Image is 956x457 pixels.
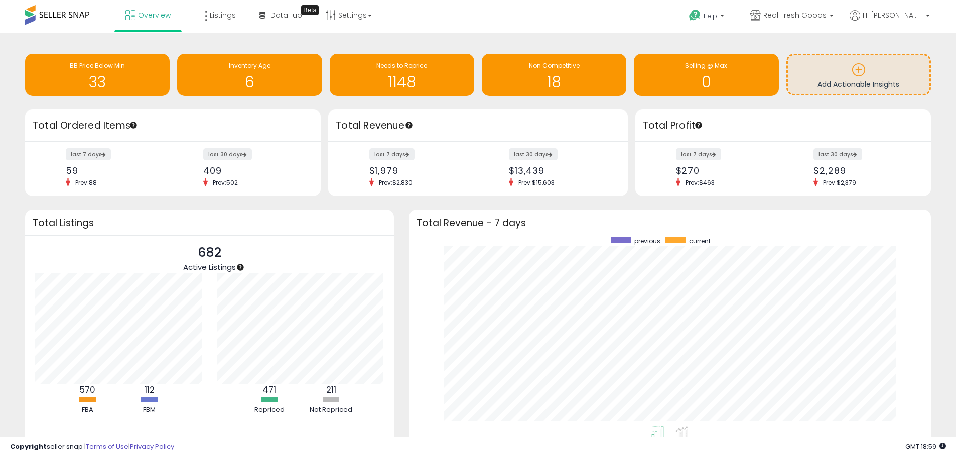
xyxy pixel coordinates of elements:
b: 570 [80,384,95,396]
h3: Total Ordered Items [33,119,313,133]
div: FBM [119,405,180,415]
span: Prev: 88 [70,178,102,187]
div: 409 [203,165,303,176]
span: Prev: $2,379 [818,178,861,187]
a: Selling @ Max 0 [634,54,778,96]
p: 682 [183,243,236,262]
span: Help [704,12,717,20]
div: Tooltip anchor [694,121,703,130]
b: 471 [262,384,276,396]
div: FBA [58,405,118,415]
h1: 1148 [335,74,469,90]
span: BB Price Below Min [70,61,125,70]
div: 59 [66,165,166,176]
span: Hi [PERSON_NAME] [863,10,923,20]
b: 112 [145,384,155,396]
span: Non Competitive [529,61,580,70]
h3: Total Revenue - 7 days [417,219,923,227]
label: last 30 days [509,148,558,160]
span: DataHub [270,10,302,20]
span: Listings [210,10,236,20]
div: $13,439 [509,165,610,176]
span: 2025-10-14 18:59 GMT [905,442,946,451]
span: Active Listings [183,262,236,272]
span: Inventory Age [229,61,270,70]
b: 211 [326,384,336,396]
label: last 7 days [66,148,111,160]
span: Needs to Reprice [376,61,427,70]
h1: 33 [30,74,165,90]
h3: Total Profit [643,119,923,133]
span: previous [634,237,660,245]
div: $270 [676,165,776,176]
span: Prev: $463 [680,178,720,187]
h3: Total Revenue [336,119,620,133]
a: Inventory Age 6 [177,54,322,96]
div: Tooltip anchor [404,121,414,130]
a: Help [681,2,734,33]
div: Tooltip anchor [236,263,245,272]
div: $2,289 [813,165,913,176]
a: Hi [PERSON_NAME] [850,10,930,33]
label: last 7 days [369,148,415,160]
h1: 0 [639,74,773,90]
span: Overview [138,10,171,20]
label: last 30 days [203,148,252,160]
span: Prev: $2,830 [374,178,418,187]
i: Get Help [689,9,701,22]
span: Add Actionable Insights [817,79,899,89]
h3: Total Listings [33,219,386,227]
a: BB Price Below Min 33 [25,54,170,96]
label: last 30 days [813,148,862,160]
span: current [689,237,711,245]
a: Non Competitive 18 [482,54,626,96]
a: Needs to Reprice 1148 [330,54,474,96]
span: Prev: $15,603 [513,178,560,187]
div: Tooltip anchor [301,5,319,15]
div: Tooltip anchor [129,121,138,130]
label: last 7 days [676,148,721,160]
span: Selling @ Max [685,61,727,70]
div: Not Repriced [301,405,361,415]
div: $1,979 [369,165,471,176]
span: Prev: 502 [208,178,243,187]
strong: Copyright [10,442,47,451]
a: Terms of Use [86,442,128,451]
a: Privacy Policy [130,442,174,451]
div: Repriced [239,405,300,415]
div: seller snap | | [10,442,174,452]
h1: 6 [182,74,317,90]
a: Add Actionable Insights [788,55,929,94]
h1: 18 [487,74,621,90]
span: Real Fresh Goods [763,10,827,20]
